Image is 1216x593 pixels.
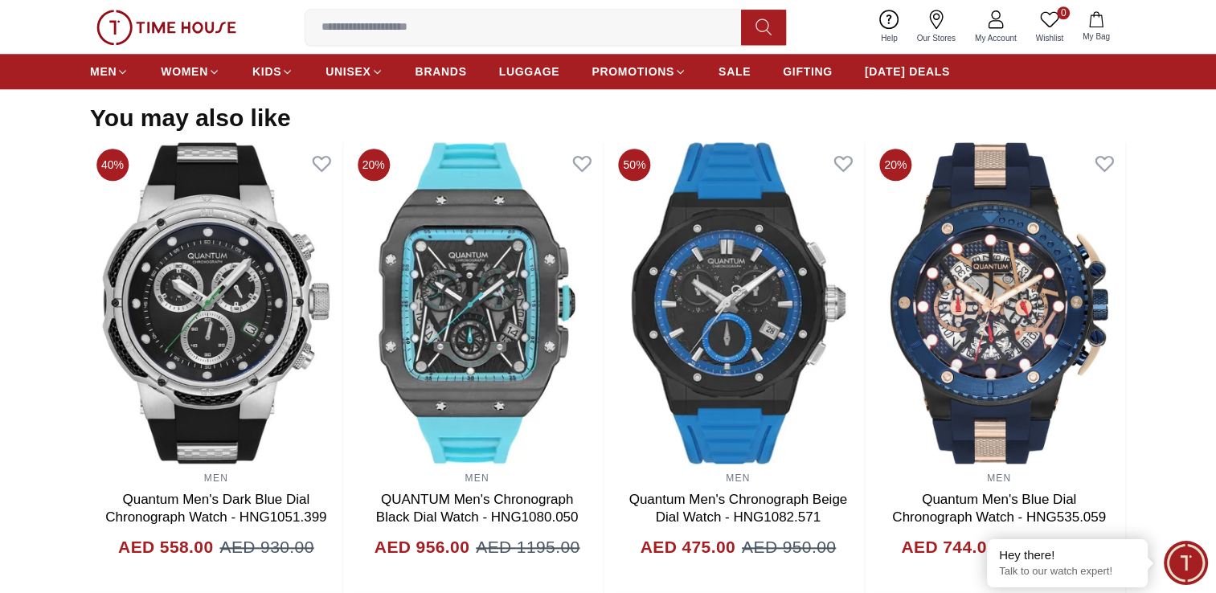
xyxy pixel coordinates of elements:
span: 20% [879,149,911,181]
p: Talk to our watch expert! [999,565,1136,579]
span: My Account [968,32,1023,44]
span: AED 930.00 [219,534,313,560]
a: UNISEX [325,57,383,86]
h4: AED 558.00 [118,534,213,560]
span: Wishlist [1030,32,1070,44]
span: [DATE] DEALS [865,63,950,80]
span: UNISEX [325,63,371,80]
span: Help [874,32,904,44]
h4: AED 475.00 [641,534,735,560]
div: Chat Widget [1164,541,1208,585]
span: PROMOTIONS [592,63,674,80]
span: My Bag [1076,31,1116,43]
img: QUANTUM Men's Chronograph Black Dial Watch - HNG1080.050 [351,142,604,464]
h4: AED 744.00 [901,534,996,560]
a: Help [871,6,907,47]
a: LUGGAGE [499,57,560,86]
a: Our Stores [907,6,965,47]
span: AED 950.00 [742,534,836,560]
img: Quantum Men's Dark Blue Dial Chronograph Watch - HNG1051.399 [90,142,342,464]
span: WOMEN [161,63,208,80]
span: SALE [719,63,751,80]
span: AED 930.00 [1003,534,1097,560]
button: My Bag [1073,8,1120,46]
a: SALE [719,57,751,86]
img: Quantum Men's Chronograph Beige Dial Watch - HNG1082.571 [612,142,865,464]
a: WOMEN [161,57,220,86]
a: MEN [726,472,750,484]
span: 0 [1057,6,1070,19]
div: Hey there! [999,547,1136,563]
span: GIFTING [783,63,833,80]
a: QUANTUM Men's Chronograph Black Dial Watch - HNG1080.050 [376,492,579,525]
span: 40% [96,149,129,181]
a: GIFTING [783,57,833,86]
a: MEN [204,472,228,484]
a: 0Wishlist [1026,6,1073,47]
h2: You may also like [90,104,291,133]
span: AED 1195.00 [476,534,579,560]
img: Quantum Men's Blue Dial Chronograph Watch - HNG535.059 [873,142,1125,464]
a: [DATE] DEALS [865,57,950,86]
a: MEN [987,472,1011,484]
a: PROMOTIONS [592,57,686,86]
a: BRANDS [416,57,467,86]
span: 50% [619,149,651,181]
a: MEN [465,472,489,484]
a: Quantum Men's Blue Dial Chronograph Watch - HNG535.059 [892,492,1106,525]
span: MEN [90,63,117,80]
a: Quantum Men's Chronograph Beige Dial Watch - HNG1082.571 [629,492,848,525]
span: LUGGAGE [499,63,560,80]
a: Quantum Men's Dark Blue Dial Chronograph Watch - HNG1051.399 [105,492,326,525]
span: KIDS [252,63,281,80]
span: 20% [358,149,390,181]
a: MEN [90,57,129,86]
span: BRANDS [416,63,467,80]
img: ... [96,10,236,45]
span: Our Stores [911,32,962,44]
h4: AED 956.00 [375,534,469,560]
a: KIDS [252,57,293,86]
